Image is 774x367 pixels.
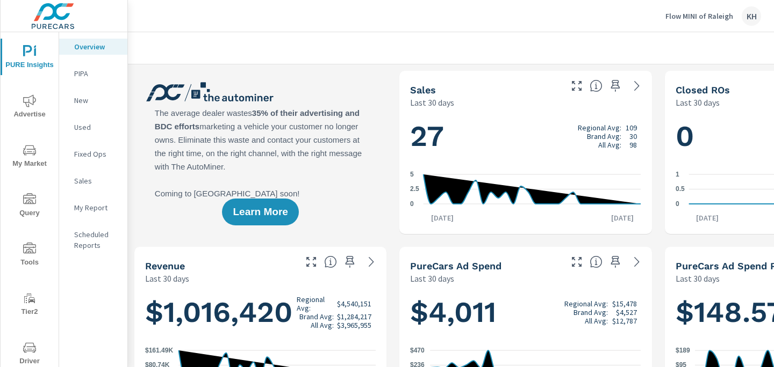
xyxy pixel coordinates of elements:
[607,77,624,94] span: Save this to your personalized report
[410,186,419,193] text: 2.5
[604,212,641,223] p: [DATE]
[311,321,334,329] p: All Avg:
[74,149,119,159] p: Fixed Ops
[74,122,119,133] p: Used
[74,175,119,186] p: Sales
[629,132,637,141] p: 30
[4,45,55,71] span: PURE Insights
[742,6,761,26] div: KH
[628,77,646,94] a: See more details in report
[607,253,624,270] span: Save this to your personalized report
[341,253,359,270] span: Save this to your personalized report
[629,141,637,149] p: 98
[564,299,608,308] p: Regional Avg:
[59,92,127,108] div: New
[410,96,454,109] p: Last 30 days
[337,312,371,321] p: $1,284,217
[4,144,55,170] span: My Market
[145,260,185,271] h5: Revenue
[59,146,127,162] div: Fixed Ops
[587,132,621,141] p: Brand Avg:
[676,347,690,354] text: $189
[568,77,585,94] button: Make Fullscreen
[628,253,646,270] a: See more details in report
[612,299,637,308] p: $15,478
[59,65,127,82] div: PIPA
[59,226,127,253] div: Scheduled Reports
[410,171,414,178] text: 5
[59,39,127,55] div: Overview
[337,321,371,329] p: $3,965,955
[410,200,414,208] text: 0
[410,272,454,285] p: Last 30 days
[676,171,679,178] text: 1
[222,199,298,225] button: Learn More
[4,193,55,219] span: Query
[676,272,720,285] p: Last 30 days
[585,317,608,325] p: All Avg:
[676,200,679,208] text: 0
[297,295,334,312] p: Regional Avg:
[665,11,733,21] p: Flow MINI of Raleigh
[590,255,603,268] span: Total cost of media for all PureCars channels for the selected dealership group over the selected...
[74,202,119,213] p: My Report
[145,347,173,354] text: $161.49K
[59,119,127,135] div: Used
[410,294,641,331] h1: $4,011
[578,123,621,132] p: Regional Avg:
[676,186,685,193] text: 0.5
[410,84,436,96] h5: Sales
[676,96,720,109] p: Last 30 days
[410,347,425,354] text: $470
[233,207,288,217] span: Learn More
[74,41,119,52] p: Overview
[626,123,637,132] p: 109
[676,84,730,96] h5: Closed ROs
[363,253,380,270] a: See more details in report
[4,94,55,121] span: Advertise
[74,68,119,79] p: PIPA
[4,292,55,318] span: Tier2
[337,299,371,308] p: $4,540,151
[299,312,334,321] p: Brand Avg:
[59,173,127,189] div: Sales
[59,200,127,216] div: My Report
[424,212,461,223] p: [DATE]
[324,255,337,268] span: Total sales revenue over the selected date range. [Source: This data is sourced from the dealer’s...
[410,260,501,271] h5: PureCars Ad Spend
[303,253,320,270] button: Make Fullscreen
[616,308,637,317] p: $4,527
[612,317,637,325] p: $12,787
[598,141,621,149] p: All Avg:
[568,253,585,270] button: Make Fullscreen
[74,229,119,251] p: Scheduled Reports
[574,308,608,317] p: Brand Avg:
[145,294,376,331] h1: $1,016,420
[689,212,726,223] p: [DATE]
[145,272,189,285] p: Last 30 days
[590,79,603,92] span: Number of vehicles sold by the dealership over the selected date range. [Source: This data is sou...
[4,243,55,269] span: Tools
[410,118,641,155] h1: 27
[74,95,119,106] p: New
